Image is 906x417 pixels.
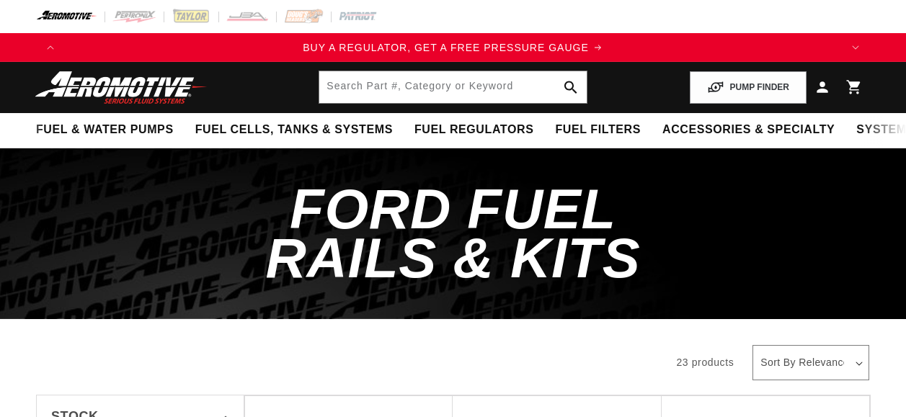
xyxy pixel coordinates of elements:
img: Aeromotive [31,71,211,104]
span: Ford Fuel Rails & Kits [266,177,641,290]
input: Search by Part Number, Category or Keyword [319,71,586,103]
span: Fuel & Water Pumps [36,122,174,138]
span: 23 products [676,357,734,368]
summary: Fuel Cells, Tanks & Systems [185,113,404,147]
span: Fuel Filters [555,122,641,138]
button: Translation missing: en.sections.announcements.next_announcement [841,33,870,62]
a: BUY A REGULATOR, GET A FREE PRESSURE GAUGE [65,40,841,55]
span: Fuel Cells, Tanks & Systems [195,122,393,138]
span: Fuel Regulators [414,122,533,138]
summary: Fuel Regulators [404,113,544,147]
span: Accessories & Specialty [662,122,835,138]
button: search button [555,71,587,103]
div: 1 of 4 [65,40,841,55]
span: BUY A REGULATOR, GET A FREE PRESSURE GAUGE [303,42,589,53]
button: PUMP FINDER [690,71,807,104]
summary: Fuel Filters [544,113,652,147]
button: Translation missing: en.sections.announcements.previous_announcement [36,33,65,62]
div: Announcement [65,40,841,55]
summary: Accessories & Specialty [652,113,845,147]
summary: Fuel & Water Pumps [25,113,185,147]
